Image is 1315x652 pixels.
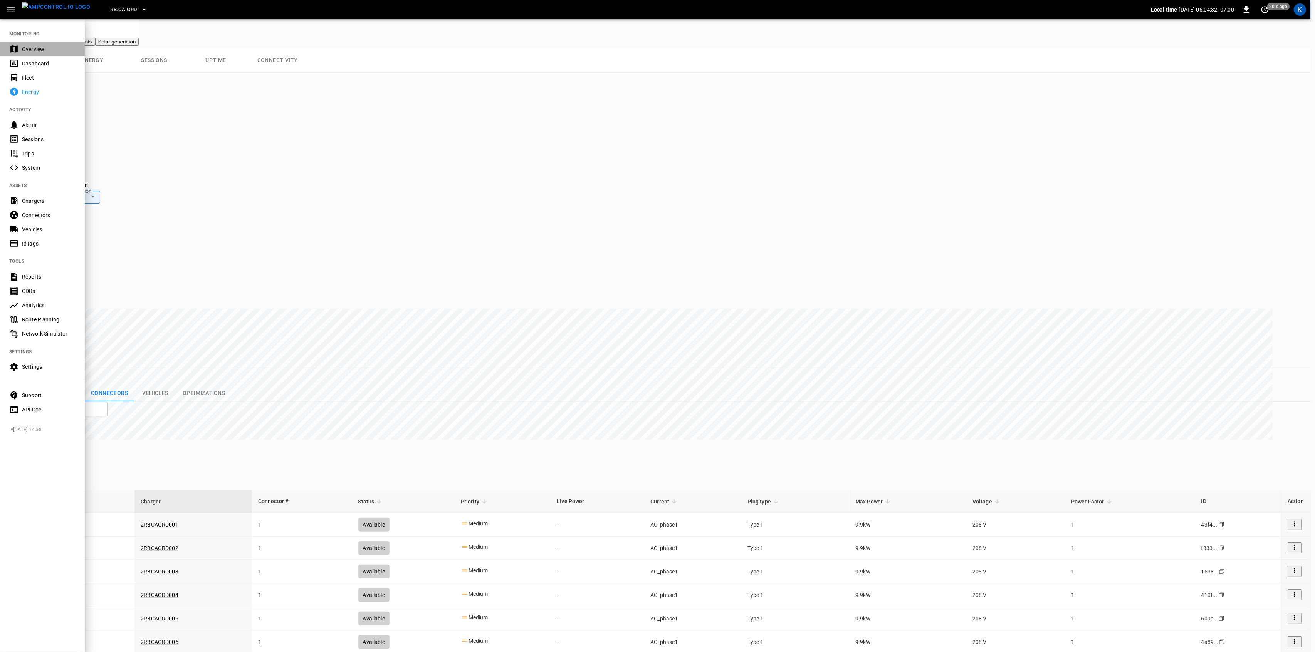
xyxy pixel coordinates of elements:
div: Overview [22,45,76,53]
div: Vehicles [22,226,76,233]
div: IdTags [22,240,76,247]
div: Energy [22,88,76,96]
button: set refresh interval [1259,3,1271,16]
span: RB.CA.GRD [110,5,137,14]
div: Sessions [22,135,76,143]
div: Chargers [22,197,76,205]
div: API Doc [22,406,76,413]
div: System [22,164,76,172]
span: v [DATE] 14:38 [11,426,79,434]
div: profile-icon [1294,3,1306,16]
div: Settings [22,363,76,371]
p: [DATE] 06:04:32 -07:00 [1179,6,1234,13]
span: 20 s ago [1267,3,1290,10]
img: ampcontrol.io logo [22,2,90,12]
div: CDRs [22,287,76,295]
div: Dashboard [22,60,76,67]
div: Fleet [22,74,76,82]
div: Reports [22,273,76,281]
div: Trips [22,150,76,157]
div: Connectors [22,211,76,219]
div: Analytics [22,301,76,309]
div: Alerts [22,121,76,129]
div: Route Planning [22,316,76,323]
div: Network Simulator [22,330,76,338]
div: Support [22,391,76,399]
p: Local time [1151,6,1177,13]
